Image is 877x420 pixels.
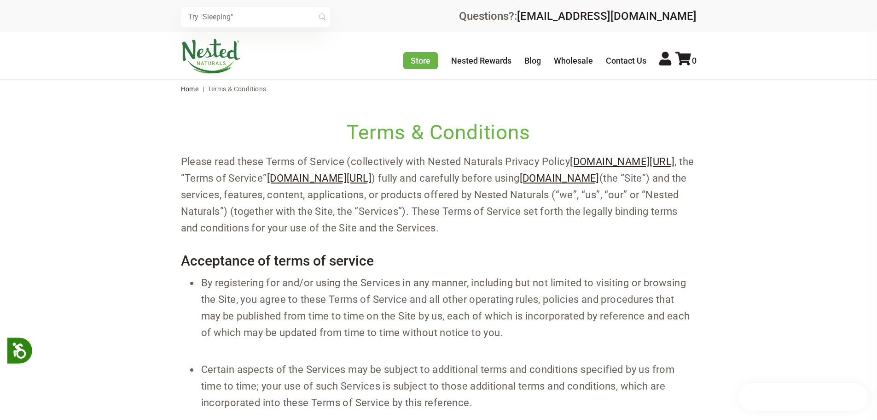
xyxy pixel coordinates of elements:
[201,275,695,341] p: By registering for and/or using the Services in any manner, including but not limited to visiting...
[524,56,541,65] a: Blog
[267,172,372,184] a: [DOMAIN_NAME][URL]
[403,52,438,69] a: Store
[738,383,868,411] iframe: Button to open loyalty program pop-up
[181,39,241,74] img: Nested Naturals
[451,56,511,65] a: Nested Rewards
[208,85,266,93] span: Terms & Conditions
[554,56,593,65] a: Wholesale
[181,154,697,237] p: Please read these Terms of Service (collectively with Nested Naturals Privacy Policy , the “Terms...
[201,361,695,411] p: Certain aspects of the Services may be subject to additional terms and conditions specified by us...
[606,56,646,65] a: Contact Us
[181,80,697,98] nav: breadcrumbs
[181,118,697,146] h1: Terms & Conditions
[181,253,697,269] h4: Acceptance of terms of service
[181,85,199,93] a: Home
[181,7,330,27] input: Try "Sleeping"
[459,11,697,22] div: Questions?:
[517,10,697,23] a: [EMAIL_ADDRESS][DOMAIN_NAME]
[520,172,599,184] a: [DOMAIN_NAME]
[570,156,674,167] a: [DOMAIN_NAME][URL]
[200,85,206,93] span: |
[675,56,697,65] a: 0
[692,56,697,65] span: 0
